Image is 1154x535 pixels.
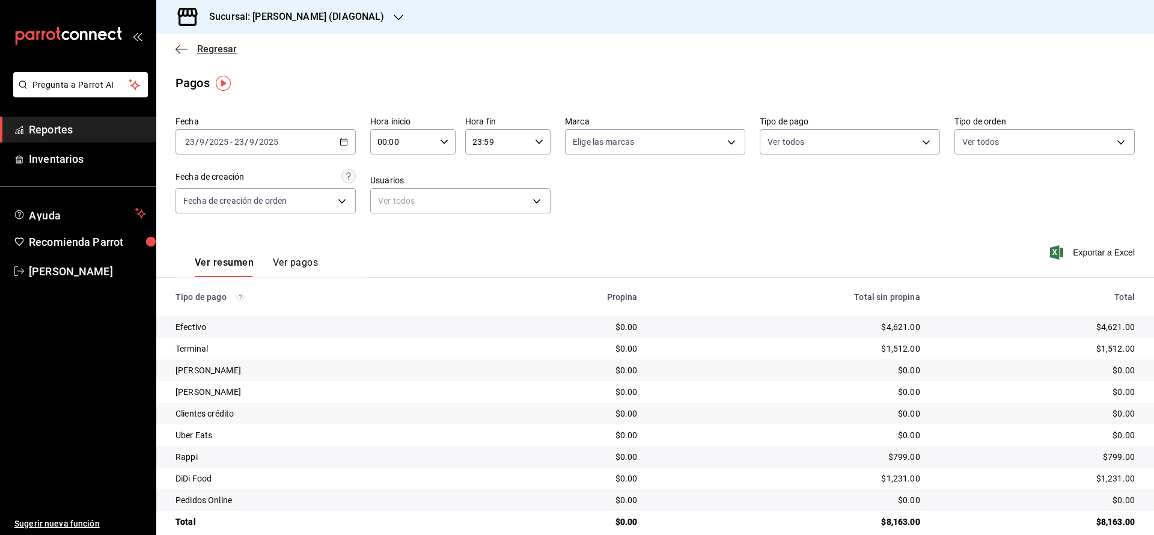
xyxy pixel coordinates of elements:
label: Hora inicio [370,117,456,126]
div: $0.00 [491,494,638,506]
label: Hora fin [465,117,551,126]
div: $0.00 [657,429,920,441]
span: Ayuda [29,206,130,221]
div: Efectivo [176,321,472,333]
span: Sugerir nueva función [14,518,146,530]
span: Fecha de creación de orden [183,195,287,207]
span: / [205,137,209,147]
span: Inventarios [29,151,146,167]
div: [PERSON_NAME] [176,386,472,398]
div: Terminal [176,343,472,355]
a: Pregunta a Parrot AI [8,87,148,100]
span: Regresar [197,43,237,55]
img: Tooltip marker [216,76,231,91]
span: Recomienda Parrot [29,234,146,250]
span: / [195,137,199,147]
div: $0.00 [657,364,920,376]
div: $0.00 [491,472,638,485]
input: -- [234,137,245,147]
button: Ver pagos [273,257,318,277]
div: $0.00 [939,429,1135,441]
div: Propina [491,292,638,302]
div: $0.00 [491,429,638,441]
div: Rappi [176,451,472,463]
span: [PERSON_NAME] [29,263,146,280]
div: $0.00 [657,408,920,420]
button: Regresar [176,43,237,55]
button: open_drawer_menu [132,31,142,41]
button: Exportar a Excel [1052,245,1135,260]
div: Total sin propina [657,292,920,302]
button: Pregunta a Parrot AI [13,72,148,97]
div: $1,512.00 [939,343,1135,355]
div: $8,163.00 [657,516,920,528]
input: -- [199,137,205,147]
div: $0.00 [939,364,1135,376]
div: $0.00 [657,494,920,506]
div: Total [176,516,472,528]
div: $0.00 [491,343,638,355]
div: $0.00 [939,386,1135,398]
div: Total [939,292,1135,302]
h3: Sucursal: [PERSON_NAME] (DIAGONAL) [200,10,384,24]
svg: Los pagos realizados con Pay y otras terminales son montos brutos. [236,293,245,301]
div: Clientes crédito [176,408,472,420]
div: $1,512.00 [657,343,920,355]
div: $1,231.00 [939,472,1135,485]
div: Pagos [176,74,210,92]
span: / [245,137,248,147]
div: Uber Eats [176,429,472,441]
span: Reportes [29,121,146,138]
div: Pedidos Online [176,494,472,506]
span: Pregunta a Parrot AI [32,79,129,91]
label: Tipo de orden [954,117,1135,126]
div: Ver todos [370,188,551,213]
div: $0.00 [939,494,1135,506]
div: $4,621.00 [657,321,920,333]
div: $4,621.00 [939,321,1135,333]
div: $0.00 [491,364,638,376]
div: Fecha de creación [176,171,244,183]
div: $0.00 [657,386,920,398]
div: $0.00 [491,408,638,420]
div: $799.00 [657,451,920,463]
div: Tipo de pago [176,292,472,302]
div: DiDi Food [176,472,472,485]
span: / [255,137,258,147]
label: Marca [565,117,745,126]
input: ---- [258,137,279,147]
label: Usuarios [370,176,551,185]
div: $0.00 [491,451,638,463]
input: -- [185,137,195,147]
div: $0.00 [939,408,1135,420]
div: [PERSON_NAME] [176,364,472,376]
span: Ver todos [768,136,804,148]
div: $0.00 [491,386,638,398]
div: $1,231.00 [657,472,920,485]
input: ---- [209,137,229,147]
span: - [230,137,233,147]
div: $0.00 [491,321,638,333]
div: $8,163.00 [939,516,1135,528]
span: Ver todos [962,136,999,148]
div: navigation tabs [195,257,318,277]
button: Ver resumen [195,257,254,277]
span: Elige las marcas [573,136,634,148]
label: Fecha [176,117,356,126]
div: $799.00 [939,451,1135,463]
div: $0.00 [491,516,638,528]
input: -- [249,137,255,147]
label: Tipo de pago [760,117,940,126]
